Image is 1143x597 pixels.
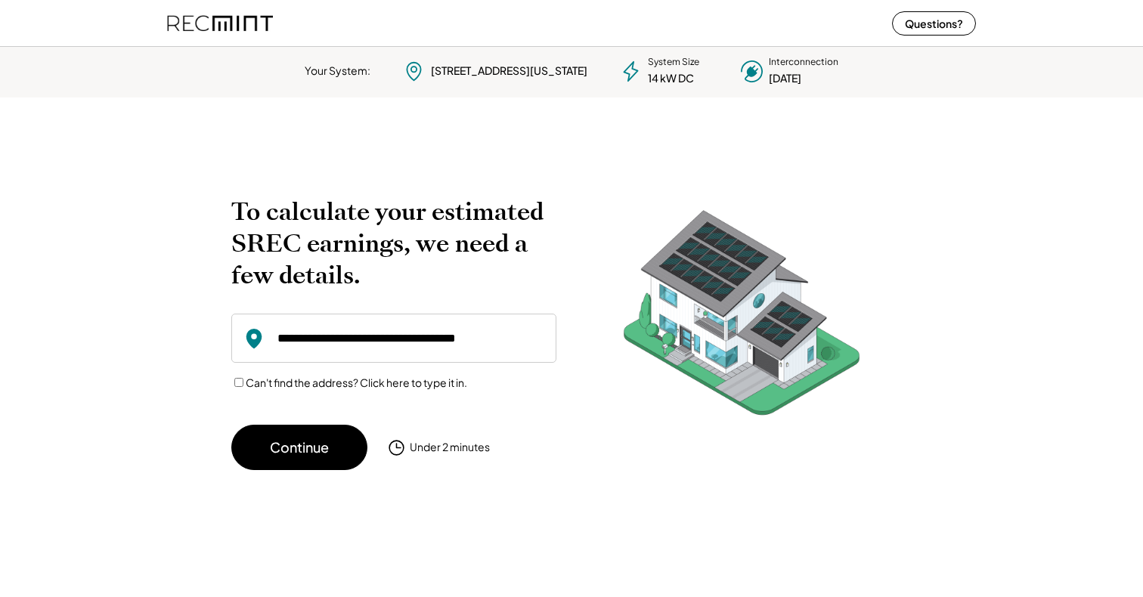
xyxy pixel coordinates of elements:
div: Your System: [305,63,370,79]
div: Under 2 minutes [410,440,490,455]
div: Interconnection [769,56,838,69]
button: Questions? [892,11,976,36]
div: [DATE] [769,71,801,86]
div: [STREET_ADDRESS][US_STATE] [431,63,587,79]
button: Continue [231,425,367,470]
img: recmint-logotype%403x%20%281%29.jpeg [167,3,273,43]
h2: To calculate your estimated SREC earnings, we need a few details. [231,196,556,291]
div: System Size [648,56,699,69]
div: 14 kW DC [648,71,694,86]
img: RecMintArtboard%207.png [594,196,889,438]
label: Can't find the address? Click here to type it in. [246,376,467,389]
